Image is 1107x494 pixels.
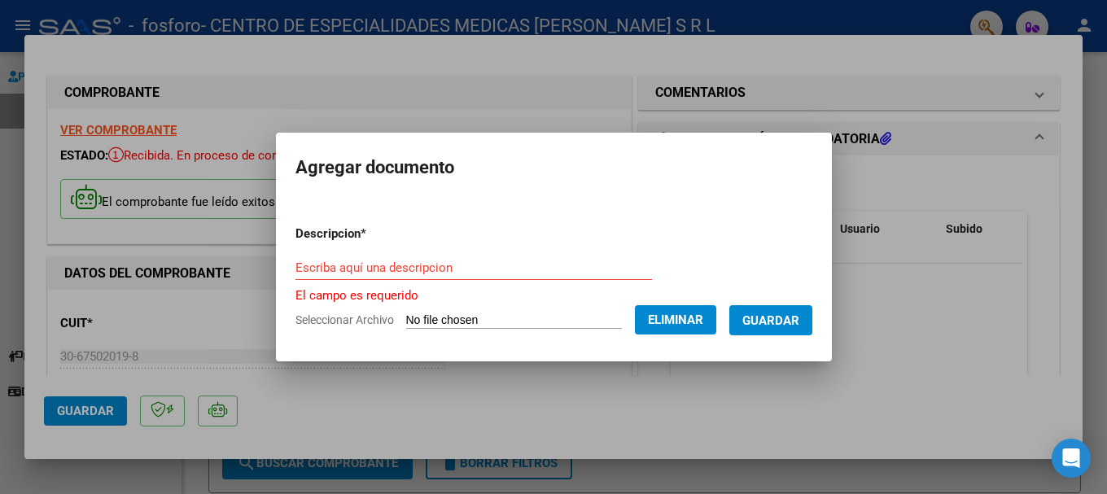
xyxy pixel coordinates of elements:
[295,225,451,243] p: Descripcion
[729,305,812,335] button: Guardar
[295,152,812,183] h2: Agregar documento
[295,286,812,305] p: El campo es requerido
[635,305,716,334] button: Eliminar
[742,313,799,328] span: Guardar
[1052,439,1091,478] div: Open Intercom Messenger
[648,313,703,327] span: Eliminar
[295,313,394,326] span: Seleccionar Archivo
